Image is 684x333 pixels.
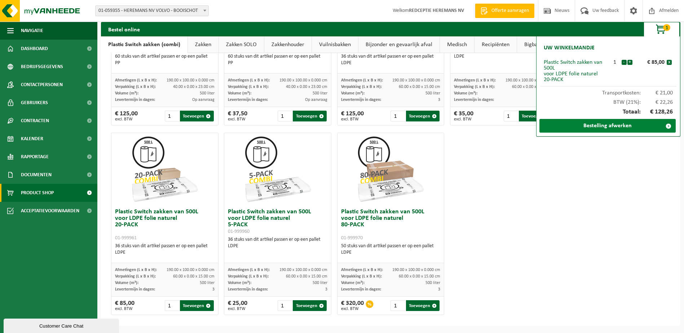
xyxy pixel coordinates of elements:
button: Toevoegen [293,111,326,121]
a: Bigbags [517,36,550,53]
span: 500 liter [200,281,215,285]
span: Verpakking (L x B x H): [115,274,156,279]
button: Toevoegen [519,111,552,121]
div: PP [228,60,327,66]
span: 190.00 x 100.00 x 0.000 cm [167,268,215,272]
span: Levertermijn in dagen: [341,287,381,292]
span: Volume (m³): [341,91,365,96]
span: Verpakking (L x B x H): [228,274,269,279]
div: LDPE [228,243,327,249]
button: Toevoegen [406,111,440,121]
span: Volume (m³): [115,91,138,96]
input: 1 [504,111,518,121]
span: 40.00 x 0.00 x 23.00 cm [286,85,327,89]
span: 190.00 x 100.00 x 0.000 cm [392,268,440,272]
img: 01-999970 [354,133,427,205]
span: 60.00 x 0.00 x 15.00 cm [399,274,440,279]
a: Medisch [440,36,474,53]
span: Levertermijn in dagen: [341,98,381,102]
button: x [667,60,672,65]
div: 1 [608,59,621,65]
a: Zakkenhouder [264,36,312,53]
div: Transportkosten: [540,86,676,96]
span: 01-059355 - HEREMANS NV VOLVO - BOOISCHOT [95,5,209,16]
span: Op aanvraag [192,98,215,102]
button: Toevoegen [180,111,213,121]
div: € 25,00 [228,300,247,311]
input: 1 [390,111,405,121]
span: 60.00 x 0.00 x 15.00 cm [512,85,553,89]
a: Offerte aanvragen [475,4,534,18]
span: excl. BTW [341,117,364,121]
span: Verpakking (L x B x H): [341,85,382,89]
div: € 125,00 [341,111,364,121]
span: 3 [438,287,440,292]
a: Bestelling afwerken [539,119,676,133]
div: € 85,00 [634,59,667,65]
div: Plastic Switch zakken van 500L voor LDPE folie naturel 20-PACK [544,59,608,83]
span: Product Shop [21,184,54,202]
span: Dashboard [21,40,48,58]
span: 01-999961 [115,235,137,241]
h2: Uw winkelmandje [540,40,598,56]
span: Levertermijn in dagen: [115,287,155,292]
span: 60.00 x 0.00 x 15.00 cm [286,274,327,279]
div: € 85,00 [115,300,134,311]
span: Gebruikers [21,94,48,112]
span: Afmetingen (L x B x H): [115,78,157,83]
h3: Plastic Switch zakken van 500L voor LDPE folie naturel 5-PACK [228,209,327,235]
span: Levertermijn in dagen: [454,98,494,102]
a: Plastic Switch zakken (combi) [101,36,187,53]
div: 36 stuks van dit artikel passen er op een pallet [454,47,553,60]
span: Afmetingen (L x B x H): [454,78,496,83]
span: excl. BTW [115,307,134,311]
span: 500 liter [425,91,440,96]
div: PP [115,60,215,66]
span: 60.00 x 0.00 x 15.00 cm [399,85,440,89]
span: 01-059355 - HEREMANS NV VOLVO - BOOISCHOT [96,6,208,16]
iframe: chat widget [4,317,120,333]
button: 1 [644,22,680,36]
span: Offerte aanvragen [490,7,531,14]
span: Levertermijn in dagen: [228,98,268,102]
img: 01-999961 [129,133,201,205]
button: - [622,60,627,65]
span: 500 liter [313,91,327,96]
span: Verpakking (L x B x H): [115,85,156,89]
a: Vuilnisbakken [312,36,358,53]
div: € 125,00 [115,111,138,121]
span: excl. BTW [228,307,247,311]
span: Bedrijfsgegevens [21,58,63,76]
div: € 320,00 [341,300,364,311]
span: € 21,00 [641,90,673,96]
span: 190.00 x 100.00 x 0.000 cm [167,78,215,83]
div: LDPE [454,53,553,60]
span: excl. BTW [228,117,247,121]
span: 01-999970 [341,235,363,241]
input: 1 [278,300,292,311]
span: Volume (m³): [454,91,477,96]
button: Toevoegen [293,300,326,311]
span: Volume (m³): [228,91,251,96]
span: 60.00 x 0.00 x 15.00 cm [173,274,215,279]
h3: Plastic Switch zakken van 500L voor LDPE folie naturel 80-PACK [341,209,441,241]
div: € 35,00 [454,111,473,121]
div: 60 stuks van dit artikel passen er op een pallet [115,53,215,66]
div: 60 stuks van dit artikel passen er op een pallet [228,53,327,66]
a: Recipiënten [475,36,517,53]
span: Documenten [21,166,52,184]
span: Afmetingen (L x B x H): [228,268,270,272]
span: 190.00 x 100.00 x 0.000 cm [279,268,327,272]
span: 190.00 x 100.00 x 0.000 cm [506,78,553,83]
span: excl. BTW [454,117,473,121]
span: € 128,26 [641,109,673,115]
h3: Plastic Switch zakken van 500L voor LDPE folie naturel 20-PACK [115,209,215,241]
img: 01-999960 [242,133,314,205]
a: Zakken [188,36,219,53]
div: BTW (21%): [540,96,676,105]
span: 01-999960 [228,229,250,234]
span: 500 liter [200,91,215,96]
span: Contactpersonen [21,76,63,94]
span: € 22,26 [641,99,673,105]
